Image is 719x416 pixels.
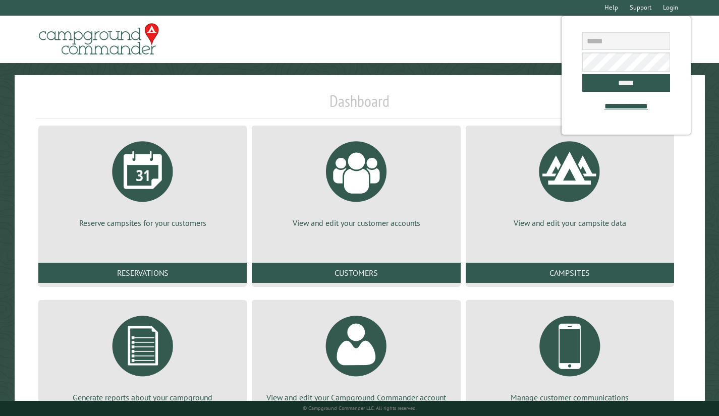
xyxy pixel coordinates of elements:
a: Generate reports about your campground [50,308,235,403]
a: Manage customer communications [478,308,662,403]
a: Reserve campsites for your customers [50,134,235,228]
p: Reserve campsites for your customers [50,217,235,228]
a: Reservations [38,263,247,283]
a: View and edit your Campground Commander account [264,308,448,403]
a: Campsites [466,263,674,283]
h1: Dashboard [36,91,683,119]
small: © Campground Commander LLC. All rights reserved. [303,405,417,411]
a: View and edit your campsite data [478,134,662,228]
img: Campground Commander [36,20,162,59]
a: Customers [252,263,460,283]
p: Generate reports about your campground [50,392,235,403]
p: Manage customer communications [478,392,662,403]
p: View and edit your customer accounts [264,217,448,228]
a: View and edit your customer accounts [264,134,448,228]
p: View and edit your campsite data [478,217,662,228]
p: View and edit your Campground Commander account [264,392,448,403]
